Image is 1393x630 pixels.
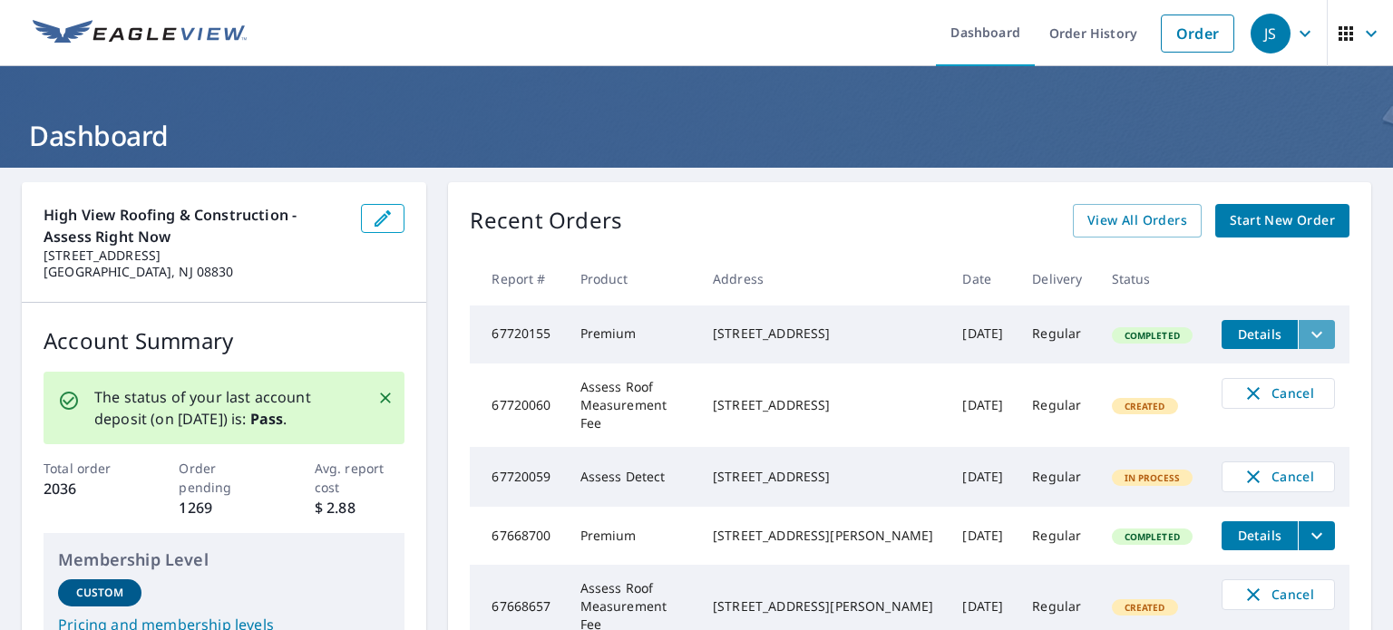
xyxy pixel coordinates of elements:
[1114,530,1191,543] span: Completed
[713,396,933,414] div: [STREET_ADDRESS]
[1298,521,1335,550] button: filesDropdownBtn-67668700
[33,20,247,47] img: EV Logo
[713,468,933,486] div: [STREET_ADDRESS]
[470,305,565,363] td: 67720155
[1114,329,1191,342] span: Completed
[1018,252,1096,305] th: Delivery
[948,363,1018,447] td: [DATE]
[713,527,933,545] div: [STREET_ADDRESS][PERSON_NAME]
[1222,320,1298,349] button: detailsBtn-67720155
[566,507,698,565] td: Premium
[1097,252,1208,305] th: Status
[1241,383,1316,404] span: Cancel
[948,507,1018,565] td: [DATE]
[566,305,698,363] td: Premium
[1087,209,1187,232] span: View All Orders
[1161,15,1234,53] a: Order
[44,247,346,264] p: [STREET_ADDRESS]
[566,363,698,447] td: Assess Roof Measurement Fee
[1222,461,1335,492] button: Cancel
[470,507,565,565] td: 67668700
[22,117,1371,154] h1: Dashboard
[948,252,1018,305] th: Date
[566,447,698,507] td: Assess Detect
[1222,579,1335,610] button: Cancel
[1241,584,1316,606] span: Cancel
[948,447,1018,507] td: [DATE]
[1232,325,1287,343] span: Details
[1241,466,1316,488] span: Cancel
[315,497,405,519] p: $ 2.88
[1114,601,1176,614] span: Created
[1298,320,1335,349] button: filesDropdownBtn-67720155
[1018,363,1096,447] td: Regular
[44,204,346,247] p: High View Roofing & Construction - Assess Right Now
[1232,527,1287,544] span: Details
[179,497,269,519] p: 1269
[1222,521,1298,550] button: detailsBtn-67668700
[470,363,565,447] td: 67720060
[948,305,1018,363] td: [DATE]
[179,459,269,497] p: Order pending
[1114,400,1176,412] span: Created
[470,447,565,507] td: 67720059
[1018,305,1096,363] td: Regular
[470,252,565,305] th: Report #
[1251,14,1291,53] div: JS
[1114,471,1192,484] span: In Process
[374,386,397,410] button: Close
[58,548,390,572] p: Membership Level
[1215,204,1349,237] a: Start New Order
[1222,378,1335,409] button: Cancel
[1073,204,1202,237] a: View All Orders
[44,325,404,357] p: Account Summary
[44,264,346,280] p: [GEOGRAPHIC_DATA], NJ 08830
[315,459,405,497] p: Avg. report cost
[1230,209,1335,232] span: Start New Order
[94,386,356,430] p: The status of your last account deposit (on [DATE]) is: .
[713,325,933,343] div: [STREET_ADDRESS]
[1018,447,1096,507] td: Regular
[713,597,933,615] div: [STREET_ADDRESS][PERSON_NAME]
[698,252,948,305] th: Address
[250,409,284,429] b: Pass
[44,459,134,478] p: Total order
[44,478,134,499] p: 2036
[566,252,698,305] th: Product
[470,204,622,237] p: Recent Orders
[1018,507,1096,565] td: Regular
[76,585,123,601] p: Custom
